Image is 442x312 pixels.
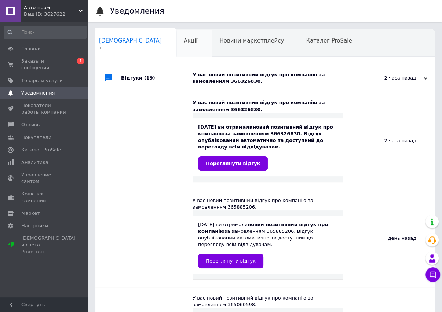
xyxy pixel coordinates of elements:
div: Відгуки [121,64,193,92]
b: новий позитивний відгук про компанію [198,124,333,136]
span: Переглянути відгук [206,258,256,264]
h1: Уведомления [110,7,164,15]
span: Маркет [21,210,40,217]
span: Отзывы [21,121,41,128]
span: [DEMOGRAPHIC_DATA] [99,37,162,44]
div: У вас новий позитивний відгук про компанію за замовленням 366326830. [193,99,343,113]
input: Поиск [4,26,87,39]
span: Уведомления [21,90,55,96]
span: Кошелек компании [21,191,68,204]
span: Каталог ProSale [21,147,61,153]
span: Показатели работы компании [21,102,68,115]
a: Переглянути відгук [198,254,263,268]
span: (19) [144,75,155,81]
div: 2 часа назад [354,75,427,81]
div: У вас новий позитивний відгук про компанію за замовленням 365885206. [193,197,343,210]
span: Переглянути відгук [206,161,260,166]
div: Ваш ID: 3627622 [24,11,88,18]
span: Каталог ProSale [306,37,352,44]
span: Управление сайтом [21,172,68,185]
span: Настройки [21,223,48,229]
span: 1 [99,45,162,51]
span: Товары и услуги [21,77,63,84]
span: 1 [77,58,84,64]
span: Аналитика [21,159,48,166]
span: Акції [184,37,198,44]
span: Заказы и сообщения [21,58,68,71]
span: Покупатели [21,134,51,141]
div: Prom топ [21,249,76,255]
span: Авто-пром [24,4,79,11]
span: Главная [21,45,42,52]
div: 2 часа назад [343,92,435,189]
div: У вас новий позитивний відгук про компанію за замовленням 365060598. [193,295,343,308]
span: Новини маркетплейсу [219,37,284,44]
div: У вас новий позитивний відгук про компанію за замовленням 366326830. [193,71,354,85]
div: [DATE] ви отримали за замовленням 365885206. Відгук опублікований автоматично та доступний до пер... [198,221,337,268]
a: Переглянути відгук [198,156,268,171]
button: Чат с покупателем [425,267,440,282]
span: [DEMOGRAPHIC_DATA] и счета [21,235,76,255]
div: [DATE] ви отримали за замовленням 366326830. Відгук опублікований автоматично та доступний до пер... [198,124,337,171]
b: новий позитивний відгук про компанію [198,222,328,234]
div: день назад [343,190,435,287]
